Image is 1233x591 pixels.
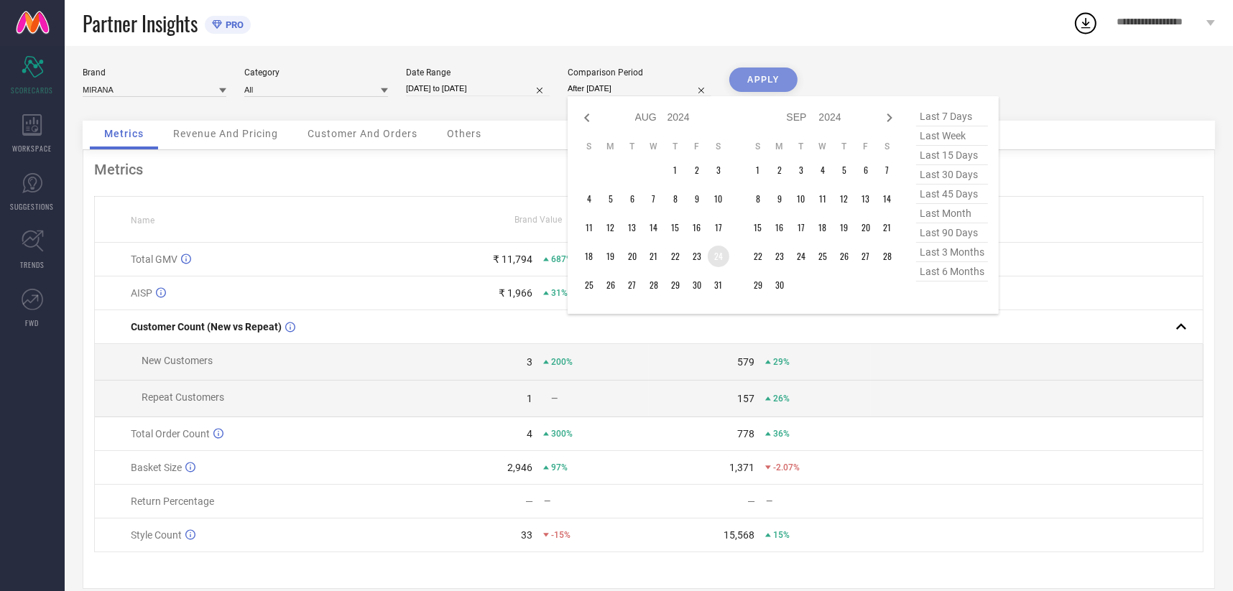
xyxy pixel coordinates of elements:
div: 778 [737,428,754,439]
span: -15% [551,530,571,540]
td: Tue Sep 03 2024 [790,159,812,181]
span: Partner Insights [83,9,198,38]
td: Mon Sep 09 2024 [769,188,790,210]
span: 29% [773,357,790,367]
span: last 15 days [916,146,988,165]
div: ₹ 11,794 [493,253,532,265]
td: Fri Sep 27 2024 [855,246,877,267]
td: Wed Sep 04 2024 [812,159,833,181]
td: Thu Sep 26 2024 [833,246,855,267]
td: Fri Aug 30 2024 [686,274,708,296]
span: 200% [551,357,573,367]
span: 687% [551,254,573,264]
span: 36% [773,429,790,439]
span: — [551,394,558,404]
td: Fri Aug 23 2024 [686,246,708,267]
td: Tue Aug 27 2024 [622,274,643,296]
td: Wed Aug 07 2024 [643,188,665,210]
td: Thu Aug 08 2024 [665,188,686,210]
span: Customer And Orders [308,128,417,139]
span: -2.07% [773,462,800,473]
td: Sun Sep 22 2024 [747,246,769,267]
td: Wed Aug 14 2024 [643,217,665,238]
span: last 90 days [916,223,988,243]
td: Sat Aug 03 2024 [708,159,729,181]
th: Tuesday [790,141,812,152]
th: Monday [600,141,622,152]
td: Fri Aug 02 2024 [686,159,708,181]
td: Thu Aug 01 2024 [665,159,686,181]
div: Comparison Period [568,68,711,78]
span: AISP [131,287,152,299]
td: Fri Aug 09 2024 [686,188,708,210]
td: Mon Sep 23 2024 [769,246,790,267]
td: Tue Aug 20 2024 [622,246,643,267]
div: — [766,496,870,506]
th: Wednesday [643,141,665,152]
span: Return Percentage [131,495,214,507]
div: 2,946 [507,462,532,473]
span: last month [916,204,988,223]
span: last 7 days [916,107,988,126]
td: Thu Aug 29 2024 [665,274,686,296]
span: PRO [222,19,244,30]
div: Category [244,68,388,78]
div: 33 [521,529,532,541]
span: 97% [551,462,568,473]
span: 26% [773,394,790,404]
input: Select date range [406,81,550,96]
td: Sun Sep 15 2024 [747,217,769,238]
div: Brand [83,68,226,78]
div: Open download list [1073,10,1099,36]
td: Sun Sep 29 2024 [747,274,769,296]
span: Metrics [104,128,144,139]
td: Sat Aug 10 2024 [708,188,729,210]
span: last 3 months [916,243,988,262]
td: Mon Aug 05 2024 [600,188,622,210]
span: Basket Size [131,462,182,473]
span: New Customers [142,355,213,366]
td: Thu Sep 05 2024 [833,159,855,181]
span: Others [447,128,481,139]
span: Name [131,215,154,225]
span: Style Count [131,529,182,541]
td: Fri Sep 13 2024 [855,188,877,210]
td: Thu Sep 19 2024 [833,217,855,238]
span: TRENDS [20,259,45,270]
span: last 45 days [916,185,988,204]
span: FWD [26,317,40,328]
div: Metrics [94,161,1204,178]
td: Wed Aug 28 2024 [643,274,665,296]
td: Sat Sep 14 2024 [877,188,898,210]
th: Friday [686,141,708,152]
span: 31% [551,288,568,298]
div: 157 [737,393,754,404]
td: Wed Aug 21 2024 [643,246,665,267]
td: Mon Aug 12 2024 [600,217,622,238]
div: 15,568 [724,529,754,541]
span: Customer Count (New vs Repeat) [131,321,282,332]
span: Revenue And Pricing [173,128,278,139]
td: Fri Sep 20 2024 [855,217,877,238]
div: 1,371 [729,462,754,473]
td: Sat Sep 28 2024 [877,246,898,267]
td: Tue Aug 06 2024 [622,188,643,210]
td: Mon Aug 26 2024 [600,274,622,296]
th: Saturday [877,141,898,152]
td: Thu Sep 12 2024 [833,188,855,210]
span: Repeat Customers [142,391,224,403]
input: Select comparison period [568,81,711,96]
span: WORKSPACE [13,143,52,154]
td: Sun Sep 08 2024 [747,188,769,210]
td: Sun Aug 11 2024 [578,217,600,238]
td: Tue Aug 13 2024 [622,217,643,238]
span: last 6 months [916,262,988,281]
th: Thursday [665,141,686,152]
td: Sun Aug 18 2024 [578,246,600,267]
th: Saturday [708,141,729,152]
td: Mon Aug 19 2024 [600,246,622,267]
span: Total GMV [131,253,177,265]
div: — [747,495,755,507]
th: Tuesday [622,141,643,152]
td: Sat Sep 21 2024 [877,217,898,238]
